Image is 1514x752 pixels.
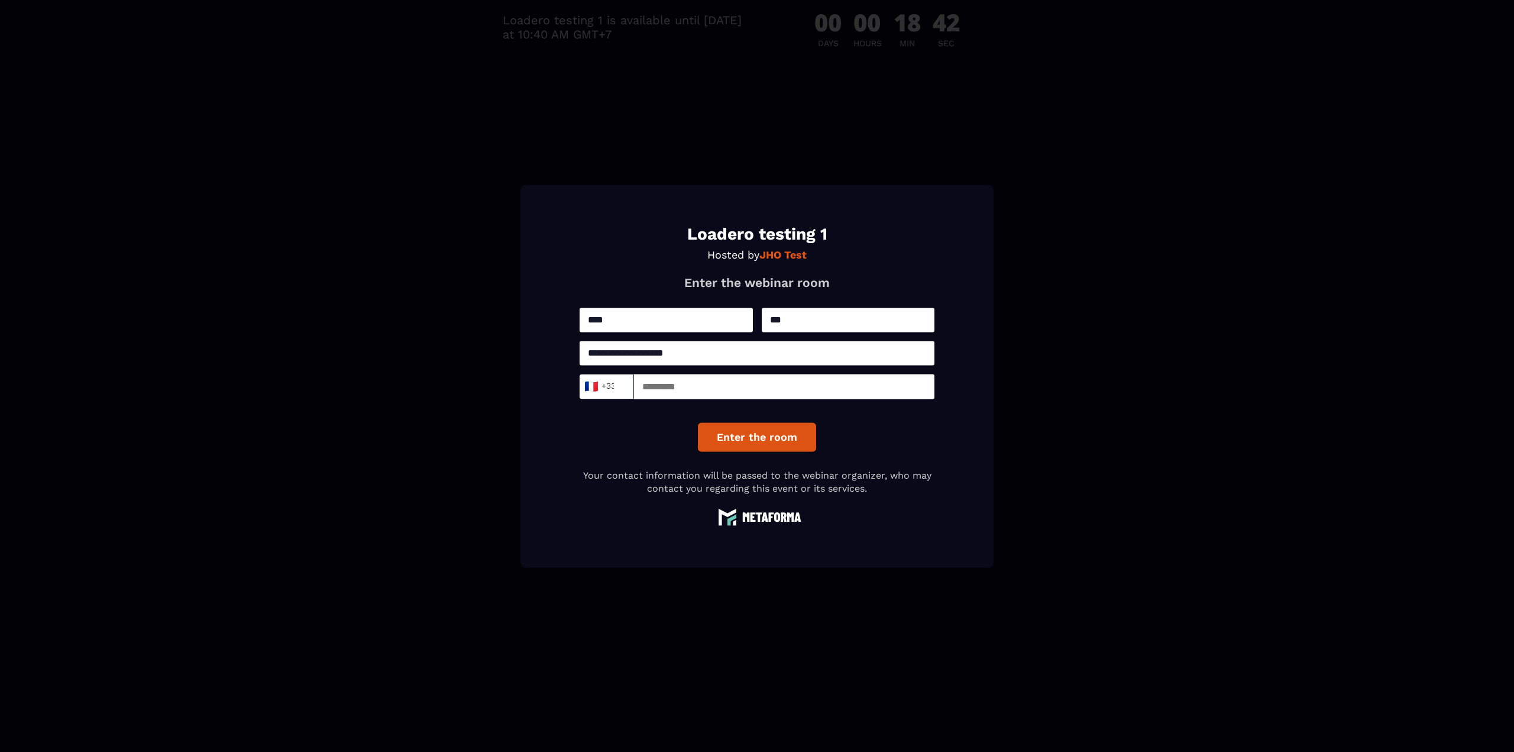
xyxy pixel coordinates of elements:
div: Search for option [580,374,634,399]
img: logo [713,508,801,526]
p: Hosted by [580,248,934,261]
button: Enter the room [698,422,816,451]
p: Enter the webinar room [580,275,934,290]
p: Your contact information will be passed to the webinar organizer, who may contact you regarding t... [580,469,934,496]
strong: JHO Test [759,248,807,261]
span: 🇫🇷 [584,378,599,395]
span: +33 [587,378,612,395]
h1: Loadero testing 1 [580,226,934,243]
input: Search for option [614,377,623,395]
